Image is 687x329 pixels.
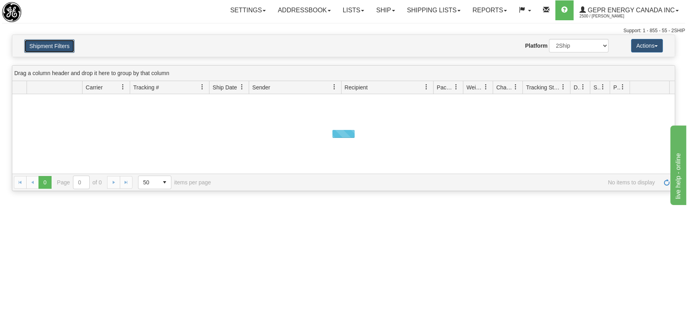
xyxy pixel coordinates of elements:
a: Reports [466,0,513,20]
a: Delivery Status filter column settings [576,80,590,94]
a: Settings [224,0,272,20]
span: Carrier [86,83,103,91]
a: Charge filter column settings [509,80,522,94]
a: Pickup Status filter column settings [616,80,629,94]
div: grid grouping header [12,66,675,81]
span: Page 0 [38,176,51,189]
a: Lists [337,0,370,20]
span: Weight [466,83,483,91]
a: GEPR Energy Canada Inc 2500 / [PERSON_NAME] [574,0,685,20]
span: Tracking # [133,83,159,91]
div: live help - online [6,5,73,14]
a: Weight filter column settings [479,80,493,94]
span: Packages [437,83,453,91]
span: items per page [138,176,211,189]
a: Addressbook [272,0,337,20]
span: Page sizes drop down [138,176,171,189]
span: GEPR Energy Canada Inc [586,7,675,14]
span: Charge [496,83,513,91]
a: Ship [370,0,401,20]
label: Platform [525,42,548,50]
span: Delivery Status [574,83,580,91]
a: Ship Date filter column settings [235,80,249,94]
button: Shipment Filters [24,39,75,53]
a: Recipient filter column settings [420,80,433,94]
a: Shipping lists [401,0,466,20]
span: 50 [143,178,154,186]
span: Page of 0 [57,176,102,189]
span: No items to display [222,179,655,186]
span: Tracking Status [526,83,560,91]
a: Carrier filter column settings [116,80,130,94]
a: Refresh [660,176,673,189]
img: logo2500.jpg [2,2,21,22]
span: Ship Date [213,83,237,91]
span: Shipment Issues [593,83,600,91]
span: select [158,176,171,189]
a: Shipment Issues filter column settings [596,80,610,94]
a: Packages filter column settings [449,80,463,94]
div: Support: 1 - 855 - 55 - 2SHIP [2,27,685,34]
span: Sender [252,83,270,91]
span: Pickup Status [613,83,620,91]
button: Actions [631,39,663,52]
a: Sender filter column settings [328,80,341,94]
a: Tracking # filter column settings [196,80,209,94]
span: Recipient [345,83,368,91]
a: Tracking Status filter column settings [557,80,570,94]
iframe: chat widget [669,124,686,205]
span: 2500 / [PERSON_NAME] [580,12,639,20]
